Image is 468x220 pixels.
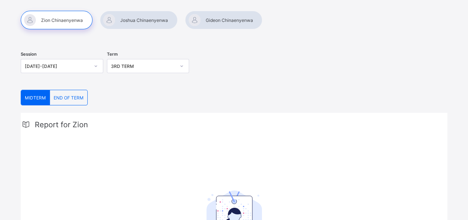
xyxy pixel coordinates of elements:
[35,120,88,129] span: Report for Zion
[54,95,84,101] span: END OF TERM
[21,52,37,57] span: Session
[107,52,118,57] span: Term
[111,63,176,69] div: 3RD TERM
[25,95,46,101] span: MIDTERM
[25,63,90,69] div: [DATE]-[DATE]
